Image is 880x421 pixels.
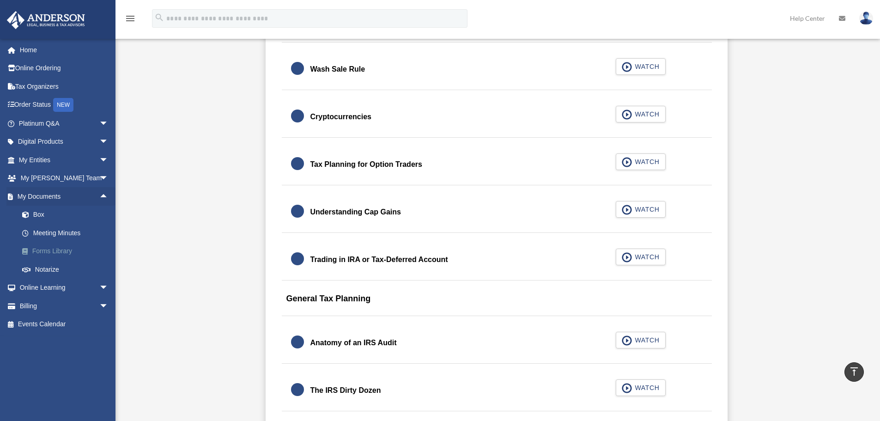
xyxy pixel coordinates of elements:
a: Wash Sale Rule WATCH [291,58,703,80]
i: menu [125,13,136,24]
a: Notarize [13,260,122,279]
a: My Documentsarrow_drop_up [6,187,122,206]
i: vertical_align_top [849,366,860,377]
a: Tax Planning for Option Traders WATCH [291,153,703,176]
button: WATCH [616,58,666,75]
div: General Tax Planning [282,287,712,316]
i: search [154,12,164,23]
a: Platinum Q&Aarrow_drop_down [6,114,122,133]
a: Online Ordering [6,59,122,78]
a: Anatomy of an IRS Audit WATCH [291,332,703,354]
div: NEW [53,98,73,112]
span: arrow_drop_down [99,151,118,170]
a: Billingarrow_drop_down [6,297,122,315]
span: arrow_drop_down [99,133,118,152]
a: Forms Library [13,242,122,261]
a: Trading in IRA or Tax-Deferred Account WATCH [291,249,703,271]
div: Understanding Cap Gains [310,206,401,219]
button: WATCH [616,106,666,122]
a: Tax Organizers [6,77,122,96]
button: WATCH [616,153,666,170]
a: Events Calendar [6,315,122,334]
a: Home [6,41,122,59]
a: My Entitiesarrow_drop_down [6,151,122,169]
span: WATCH [632,62,659,71]
div: Trading in IRA or Tax-Deferred Account [310,253,448,266]
span: arrow_drop_down [99,279,118,298]
div: The IRS Dirty Dozen [310,384,381,397]
button: WATCH [616,201,666,218]
div: Anatomy of an IRS Audit [310,336,397,349]
a: Cryptocurrencies WATCH [291,106,703,128]
span: arrow_drop_down [99,169,118,188]
button: WATCH [616,249,666,265]
a: My [PERSON_NAME] Teamarrow_drop_down [6,169,122,188]
button: WATCH [616,332,666,348]
span: WATCH [632,110,659,119]
button: WATCH [616,379,666,396]
a: vertical_align_top [844,362,864,382]
span: WATCH [632,157,659,166]
div: Tax Planning for Option Traders [310,158,422,171]
img: User Pic [859,12,873,25]
span: WATCH [632,252,659,262]
a: Digital Productsarrow_drop_down [6,133,122,151]
a: Order StatusNEW [6,96,122,115]
span: arrow_drop_down [99,297,118,316]
span: WATCH [632,336,659,345]
a: Box [13,206,122,224]
div: Cryptocurrencies [310,110,372,123]
span: WATCH [632,383,659,392]
a: The IRS Dirty Dozen WATCH [291,379,703,402]
a: Online Learningarrow_drop_down [6,279,122,297]
span: arrow_drop_up [99,187,118,206]
span: WATCH [632,205,659,214]
img: Anderson Advisors Platinum Portal [4,11,88,29]
a: Meeting Minutes [13,224,122,242]
a: Understanding Cap Gains WATCH [291,201,703,223]
div: Wash Sale Rule [310,63,365,76]
span: arrow_drop_down [99,114,118,133]
a: menu [125,16,136,24]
